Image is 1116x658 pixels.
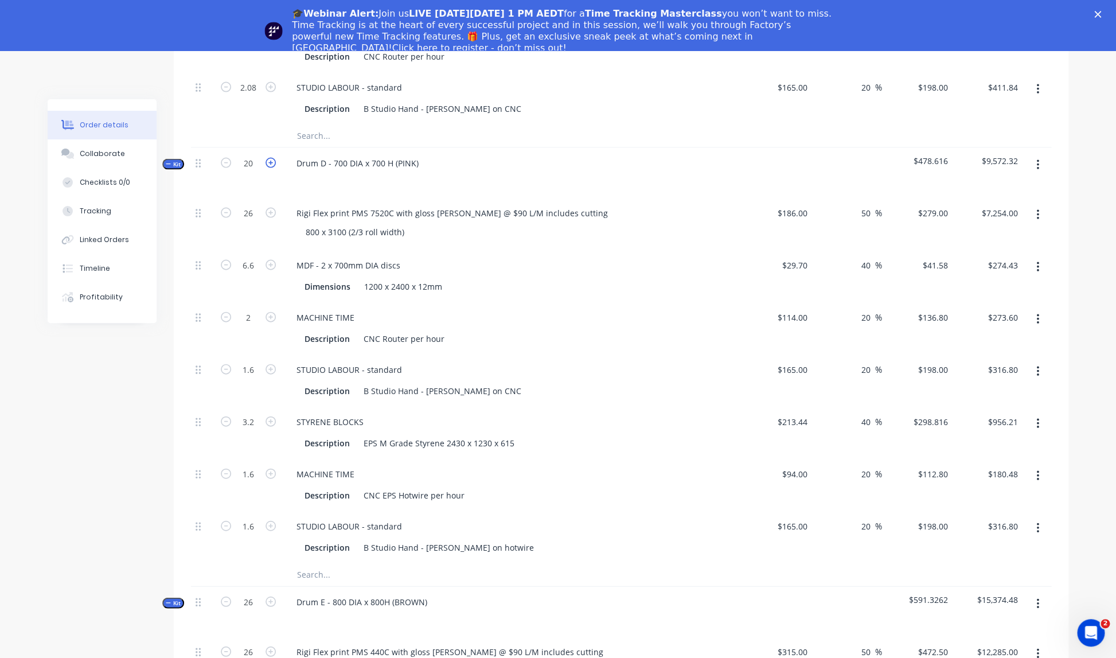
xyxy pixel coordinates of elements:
[80,149,125,159] div: Collaborate
[585,8,722,19] b: Time Tracking Masterclass
[287,257,409,274] div: MDF - 2 x 700mm DIA discs
[875,363,882,376] span: %
[48,139,157,168] button: Collaborate
[292,8,833,54] div: Join us for a you won’t want to miss. Time Tracking is at the heart of every successful project a...
[296,224,413,240] div: 800 x 3100 (2/3 roll width)
[80,235,129,245] div: Linked Orders
[887,594,948,606] span: $591.3262
[300,435,354,451] div: Description
[287,414,373,430] div: STYRENE BLOCKS
[875,311,882,324] span: %
[359,100,526,117] div: B Studio Hand - [PERSON_NAME] on CNC
[287,205,617,221] div: Rigi Flex print PMS 7520C with gloss [PERSON_NAME] @ $90 L/M includes cutting
[1094,10,1106,17] div: Close
[296,563,526,586] input: Search...
[287,594,436,610] div: Drum E - 800 DIA x 800H (BROWN)
[80,177,130,188] div: Checklists 0/0
[360,278,447,295] div: 1200 x 2400 x 12mm
[1077,619,1105,647] iframe: Intercom live chat
[1101,619,1110,628] span: 2
[957,155,1019,167] span: $9,572.32
[359,539,539,556] div: B Studio Hand - [PERSON_NAME] on hotwire
[80,120,128,130] div: Order details
[300,383,354,399] div: Description
[300,487,354,504] div: Description
[875,207,882,220] span: %
[264,22,283,40] img: Profile image for Team
[162,598,184,609] button: Kit
[359,330,449,347] div: CNC Router per hour
[292,8,378,19] b: 🎓Webinar Alert:
[300,539,354,556] div: Description
[875,259,882,272] span: %
[359,487,469,504] div: CNC EPS Hotwire per hour
[48,168,157,197] button: Checklists 0/0
[287,155,428,172] div: Drum D - 700 DIA x 700 H (PINK)
[300,48,354,65] div: Description
[392,42,567,53] a: Click here to register - don’t miss out!
[409,8,564,19] b: LIVE [DATE][DATE] 1 PM AEDT
[48,254,157,283] button: Timeline
[48,225,157,254] button: Linked Orders
[80,206,111,216] div: Tracking
[359,383,526,399] div: B Studio Hand - [PERSON_NAME] on CNC
[287,361,411,378] div: STUDIO LABOUR - standard
[48,283,157,312] button: Profitability
[957,594,1019,606] span: $15,374.48
[287,309,364,326] div: MACHINE TIME
[48,111,157,139] button: Order details
[162,159,184,170] button: Kit
[887,155,948,167] span: $478.616
[287,79,411,96] div: STUDIO LABOUR - standard
[48,197,157,225] button: Tracking
[300,330,354,347] div: Description
[300,278,355,295] div: Dimensions
[875,415,882,429] span: %
[300,100,354,117] div: Description
[80,292,123,302] div: Profitability
[166,599,181,608] span: Kit
[296,124,526,147] input: Search...
[359,48,449,65] div: CNC Router per hour
[875,468,882,481] span: %
[287,518,411,535] div: STUDIO LABOUR - standard
[359,435,519,451] div: EPS M Grade Styrene 2430 x 1230 x 615
[80,263,110,274] div: Timeline
[875,81,882,94] span: %
[287,466,364,482] div: MACHINE TIME
[166,160,181,169] span: Kit
[875,520,882,533] span: %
